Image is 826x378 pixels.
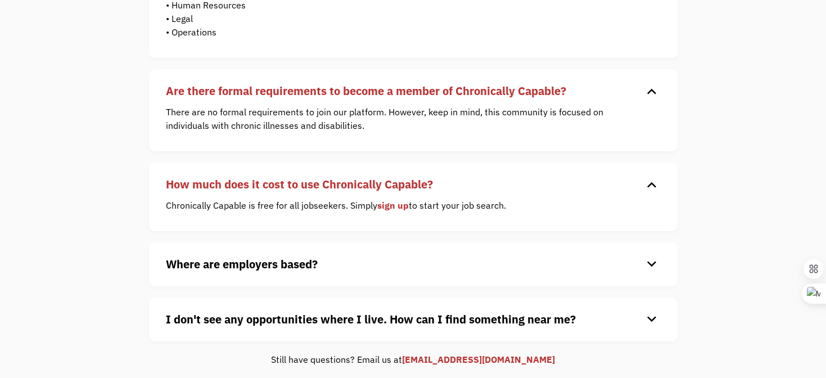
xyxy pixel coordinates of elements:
div: Still have questions? Email us at [149,353,678,366]
p: There are no formal requirements to join our platform. However, keep in mind, this community is f... [166,105,644,132]
a: [EMAIL_ADDRESS][DOMAIN_NAME] [402,354,555,365]
div: keyboard_arrow_down [643,176,661,193]
div: keyboard_arrow_down [643,83,661,100]
strong: How much does it cost to use Chronically Capable? [166,177,433,192]
strong: Where are employers based? [166,256,318,272]
strong: Are there formal requirements to become a member of Chronically Capable? [166,83,566,98]
a: sign up [377,200,409,211]
div: keyboard_arrow_down [643,311,661,328]
div: keyboard_arrow_down [643,256,661,273]
p: Chronically Capable is free for all jobseekers. Simply to start your job search. [166,199,644,212]
strong: I don't see any opportunities where I live. How can I find something near me? [166,312,576,327]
